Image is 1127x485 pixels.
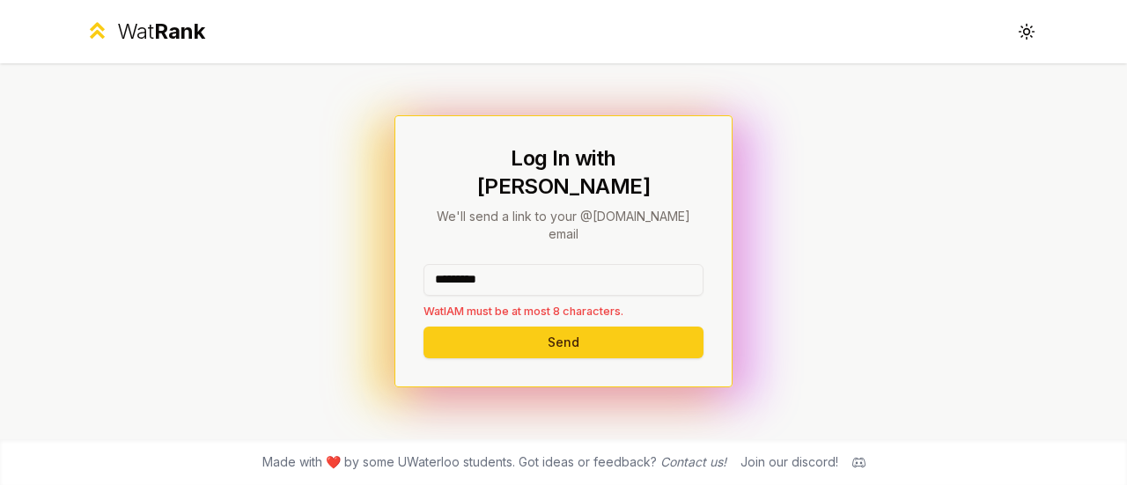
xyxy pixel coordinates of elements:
[424,327,703,358] button: Send
[262,453,726,471] span: Made with ❤️ by some UWaterloo students. Got ideas or feedback?
[740,453,838,471] div: Join our discord!
[660,454,726,469] a: Contact us!
[117,18,205,46] div: Wat
[424,144,703,201] h1: Log In with [PERSON_NAME]
[424,208,703,243] p: We'll send a link to your @[DOMAIN_NAME] email
[424,303,703,320] p: WatIAM must be at most 8 characters.
[154,18,205,44] span: Rank
[85,18,205,46] a: WatRank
